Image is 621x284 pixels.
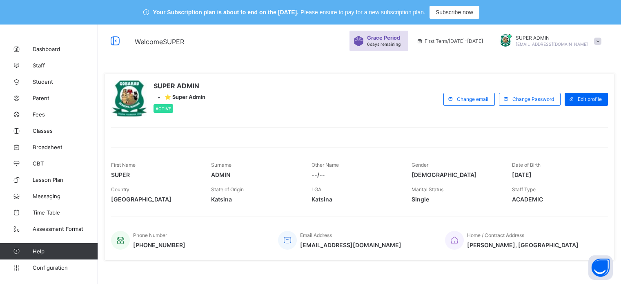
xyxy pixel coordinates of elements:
[512,171,600,178] span: [DATE]
[300,242,401,248] span: [EMAIL_ADDRESS][DOMAIN_NAME]
[588,255,613,280] button: Open asap
[33,193,98,199] span: Messaging
[133,232,167,238] span: Phone Number
[211,171,299,178] span: ADMIN
[512,186,536,192] span: Staff Type
[512,196,600,203] span: ACADEMIC
[412,186,443,192] span: Marital Status
[33,46,98,52] span: Dashboard
[312,171,399,178] span: --/--
[211,186,244,192] span: State of Origin
[300,232,332,238] span: Email Address
[312,186,321,192] span: LGA
[578,96,602,102] span: Edit profile
[412,196,499,203] span: Single
[33,78,98,85] span: Student
[354,36,364,46] img: sticker-purple.71386a28dfed39d6af7621340158ba97.svg
[312,162,339,168] span: Other Name
[33,226,98,232] span: Assessment Format
[33,111,98,118] span: Fees
[436,9,473,16] span: Subscribe now
[211,162,231,168] span: Surname
[135,38,184,46] span: Welcome SUPER
[33,62,98,69] span: Staff
[111,196,199,203] span: [GEOGRAPHIC_DATA]
[367,35,400,41] span: Grace Period
[300,9,425,16] span: Please ensure to pay for a new subscription plan.
[412,171,499,178] span: [DEMOGRAPHIC_DATA]
[312,196,399,203] span: Katsina
[491,34,605,48] div: SUPERADMIN
[33,248,98,255] span: Help
[412,162,428,168] span: Gender
[33,264,98,271] span: Configuration
[33,160,98,167] span: CBT
[211,196,299,203] span: Katsina
[153,9,298,16] span: Your Subscription plan is about to end on the [DATE].
[33,177,98,183] span: Lesson Plan
[111,171,199,178] span: SUPER
[367,42,401,47] span: 6 days remaining
[156,106,171,111] span: Active
[33,95,98,101] span: Parent
[33,127,98,134] span: Classes
[512,96,554,102] span: Change Password
[154,94,205,100] div: •
[516,42,588,47] span: [EMAIL_ADDRESS][DOMAIN_NAME]
[416,38,483,44] span: session/term information
[33,144,98,150] span: Broadsheet
[516,35,588,41] span: SUPER ADMIN
[154,82,205,90] span: SUPER ADMIN
[165,94,205,100] span: ⭐ Super Admin
[467,232,524,238] span: Home / Contract Address
[33,209,98,216] span: Time Table
[111,186,129,192] span: Country
[133,242,185,248] span: [PHONE_NUMBER]
[467,242,579,248] span: [PERSON_NAME], [GEOGRAPHIC_DATA]
[457,96,488,102] span: Change email
[111,162,136,168] span: First Name
[512,162,541,168] span: Date of Birth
